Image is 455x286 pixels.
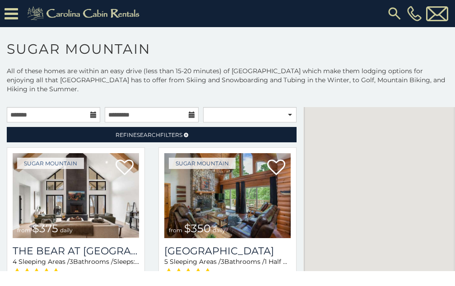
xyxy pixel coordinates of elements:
a: [GEOGRAPHIC_DATA] [164,245,291,257]
span: Search [137,131,160,138]
span: daily [213,227,225,234]
span: from [169,227,182,234]
a: RefineSearchFilters [7,127,297,142]
img: search-regular.svg [386,5,403,22]
span: 5 [164,258,168,266]
span: Refine Filters [116,131,182,138]
h3: The Bear At Sugar Mountain [13,245,139,257]
span: 1 Half Baths / [265,258,306,266]
h3: Grouse Moor Lodge [164,245,291,257]
div: Sleeping Areas / Bathrooms / Sleeps: [164,257,291,280]
a: Sugar Mountain [17,158,84,169]
a: Sugar Mountain [169,158,236,169]
a: Add to favorites [267,159,285,178]
img: 1714387646_thumbnail.jpeg [13,153,139,238]
span: (13 reviews) [215,268,257,280]
a: from $350 daily [164,153,291,238]
a: Add to favorites [116,159,134,178]
span: 3 [221,258,224,266]
img: Khaki-logo.png [23,5,147,23]
a: from $375 daily [13,153,139,238]
span: $375 [32,222,58,235]
a: [PHONE_NUMBER] [405,6,424,21]
div: Sleeping Areas / Bathrooms / Sleeps: [13,257,139,280]
span: (6 reviews) [63,268,104,280]
a: The Bear At [GEOGRAPHIC_DATA] [13,245,139,257]
span: $350 [184,222,211,235]
span: daily [60,227,73,234]
span: 3 [70,258,73,266]
img: 1714398141_thumbnail.jpeg [164,153,291,238]
span: 4 [13,258,17,266]
span: from [17,227,31,234]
